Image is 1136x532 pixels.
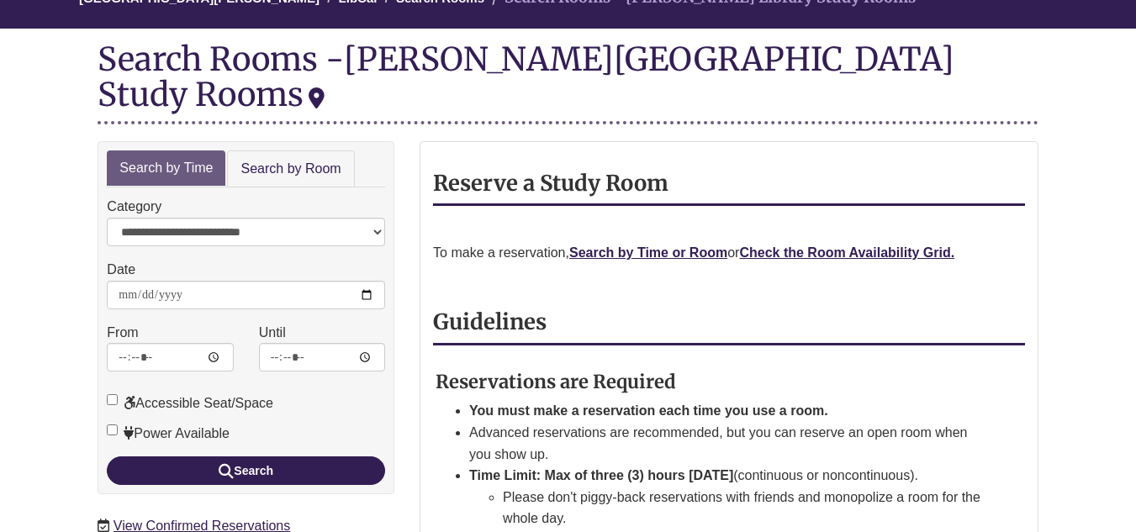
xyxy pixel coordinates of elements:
li: (continuous or noncontinuous). [469,465,985,529]
input: Accessible Seat/Space [107,394,118,405]
strong: Reservations are Required [436,370,676,393]
label: Accessible Seat/Space [107,392,273,414]
strong: Time Limit: Max of three (3) hours [DATE] [469,468,733,482]
p: To make a reservation, or [433,242,1025,264]
div: Search Rooms - [98,41,1038,124]
li: Advanced reservations are recommended, but you can reserve an open room when you show up. [469,422,985,465]
input: Power Available [107,424,118,435]
a: Search by Time or Room [569,245,727,260]
a: Search by Time [107,150,225,187]
div: [PERSON_NAME][GEOGRAPHIC_DATA] Study Rooms [98,39,954,114]
strong: You must make a reservation each time you use a room. [469,403,828,418]
label: Date [107,259,135,281]
a: Check the Room Availability Grid. [739,245,954,260]
li: Please don't piggy-back reservations with friends and monopolize a room for the whole day. [503,487,985,529]
label: Until [259,322,286,344]
label: Category [107,196,161,218]
a: Search by Room [227,150,354,188]
strong: Guidelines [433,308,547,335]
strong: Reserve a Study Room [433,170,668,197]
button: Search [107,456,385,485]
label: Power Available [107,423,230,445]
label: From [107,322,138,344]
